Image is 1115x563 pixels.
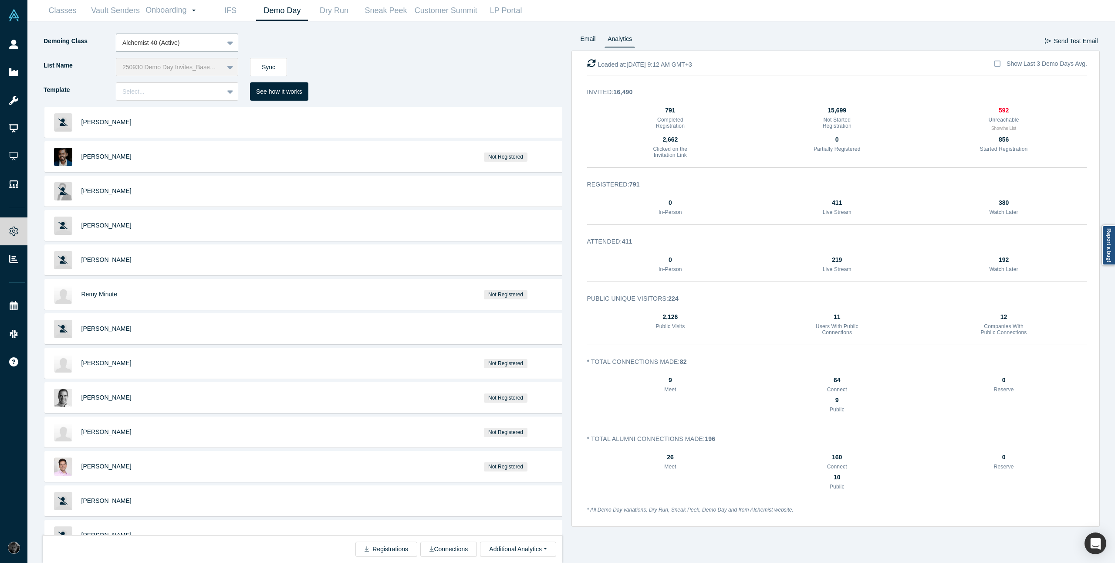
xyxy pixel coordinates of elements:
a: [PERSON_NAME] [81,428,132,435]
a: [PERSON_NAME] [81,497,132,504]
div: 192 [980,255,1028,265]
a: Demo Day [256,0,308,21]
a: [PERSON_NAME] [81,394,132,401]
h3: Public Visits [646,323,695,329]
button: Registrations [355,542,417,557]
button: See how it works [250,82,308,101]
h3: Users With Public Connections [813,323,862,336]
a: [PERSON_NAME] [81,222,132,229]
div: 0 [980,376,1028,385]
h3: Watch Later [980,266,1028,272]
h3: Unreachable [980,117,1028,123]
div: 12 [980,312,1028,322]
a: Classes [37,0,88,21]
h3: Not Started Registration [813,117,862,129]
strong: 224 [668,295,679,302]
h3: Public [813,407,862,413]
strong: 16,490 [613,88,632,95]
label: Template [43,82,116,98]
a: Analytics [605,34,635,47]
div: 0 [646,255,695,265]
img: Rami Chousein's Account [8,542,20,554]
a: Sneak Peek [360,0,412,21]
span: Not Registered [484,290,528,299]
h3: Invited : [587,88,1075,97]
strong: 196 [705,435,715,442]
div: 160 [813,453,862,462]
span: Not Registered [484,462,528,471]
h3: Connect [813,464,862,470]
h3: Connect [813,387,862,393]
h3: Meet [646,464,695,470]
div: 0 [813,135,862,144]
div: 0 [980,453,1028,462]
a: [PERSON_NAME] [81,119,132,125]
img: Alchemist Vault Logo [8,9,20,21]
a: Onboarding [142,0,204,20]
em: * All Demo Day variations: Dry Run, Sneak Peek, Demo Day and from Alchemist website. [587,507,794,513]
div: 9 [813,396,862,405]
h3: Companies With Public Connections [980,323,1028,336]
a: [PERSON_NAME] [81,463,132,470]
div: 15,699 [813,106,862,115]
img: Brad Hunstable's Profile Image [54,354,72,373]
div: 26 [646,453,695,462]
h3: Public Unique Visitors : [587,294,1075,303]
strong: 411 [622,238,632,245]
div: 64 [813,376,862,385]
img: Pascal Mathis's Profile Image [54,389,72,407]
span: [PERSON_NAME] [81,325,132,332]
h3: Public [813,484,862,490]
a: LP Portal [480,0,532,21]
h3: Completed Registration [646,117,695,129]
a: Remy Minute [81,291,117,298]
a: Customer Summit [412,0,480,21]
span: Not Registered [484,428,528,437]
div: 10 [813,473,862,482]
div: 219 [813,255,862,265]
h3: Partially Registered [813,146,862,152]
span: [PERSON_NAME] [81,256,132,263]
img: Remy Minute's Profile Image [54,285,72,304]
h3: * Total Alumni Connections Made : [587,434,1075,444]
a: [PERSON_NAME] [81,153,132,160]
h3: In-Person [646,266,695,272]
div: 0 [646,198,695,207]
h3: Reserve [980,464,1028,470]
img: Ganesh R's Profile Image [54,148,72,166]
button: Send Test Email [1044,34,1098,49]
span: Not Registered [484,359,528,368]
img: Rafi Carmeli's Profile Image [54,458,72,476]
h3: Clicked on the Invitation Link [646,146,695,159]
div: 380 [980,198,1028,207]
strong: 791 [629,181,640,188]
h3: Meet [646,387,695,393]
span: Not Registered [484,393,528,403]
strong: 82 [680,358,687,365]
a: [PERSON_NAME] [81,360,132,366]
div: 11 [813,312,862,322]
div: 2,126 [646,312,695,322]
label: List Name [43,58,116,73]
button: Additional Analytics [480,542,556,557]
button: Showthe List [991,125,1016,132]
a: [PERSON_NAME] [81,532,132,539]
span: Not Registered [484,153,528,162]
h3: Registered : [587,180,1075,189]
h3: * Total Connections Made : [587,357,1075,366]
div: 592 [980,106,1028,115]
a: Report a bug! [1102,225,1115,265]
h3: Watch Later [980,209,1028,215]
a: IFS [204,0,256,21]
a: [PERSON_NAME] [81,187,132,194]
div: 2,662 [646,135,695,144]
div: 411 [813,198,862,207]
